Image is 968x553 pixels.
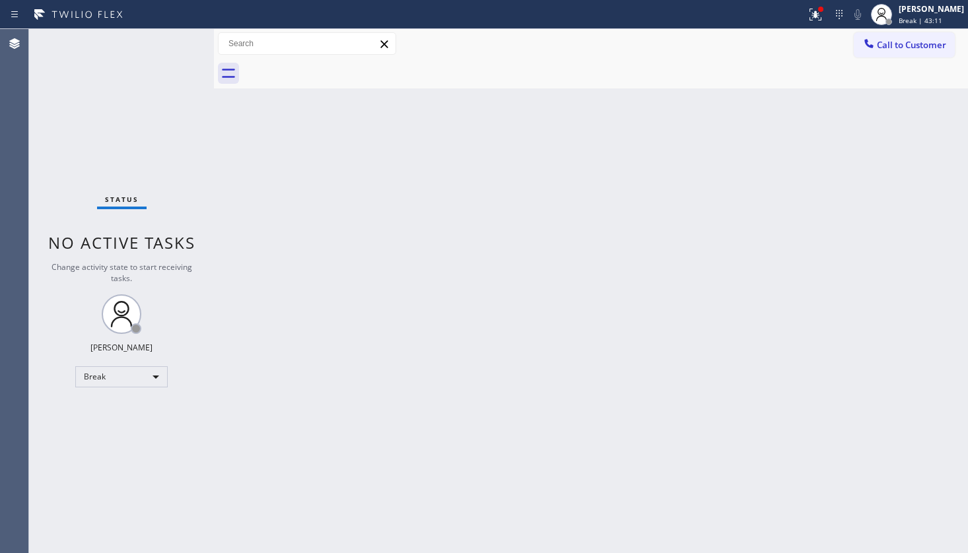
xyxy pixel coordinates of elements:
span: Status [105,195,139,204]
span: Change activity state to start receiving tasks. [52,261,192,284]
div: [PERSON_NAME] [90,342,153,353]
div: [PERSON_NAME] [899,3,964,15]
span: No active tasks [48,232,195,253]
span: Call to Customer [877,39,946,51]
div: Break [75,366,168,387]
input: Search [219,33,396,54]
button: Mute [848,5,867,24]
span: Break | 43:11 [899,16,942,25]
button: Call to Customer [854,32,955,57]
